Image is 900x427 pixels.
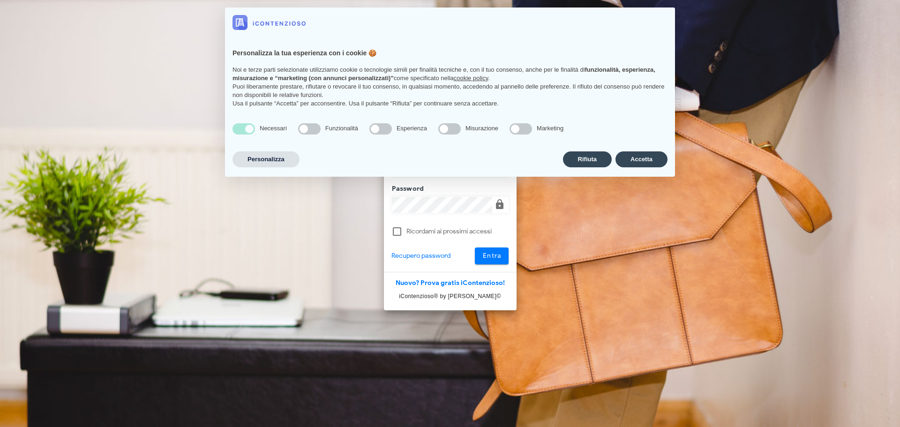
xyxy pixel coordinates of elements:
[391,251,451,261] a: Recupero password
[260,125,287,132] span: Necessari
[396,279,505,287] a: Nuovo? Prova gratis iContenzioso!
[389,184,424,194] label: Password
[232,66,667,82] p: Noi e terze parti selezionate utilizziamo cookie o tecnologie simili per finalità tecniche e, con...
[615,151,667,167] button: Accetta
[563,151,612,167] button: Rifiuta
[454,75,488,82] a: cookie policy - il link si apre in una nuova scheda
[537,125,563,132] span: Marketing
[384,292,517,301] p: iContenzioso® by [PERSON_NAME]©
[232,99,667,108] p: Usa il pulsante “Accetta” per acconsentire. Usa il pulsante “Rifiuta” per continuare senza accett...
[397,125,427,132] span: Esperienza
[232,151,300,167] button: Personalizza
[325,125,358,132] span: Funzionalità
[232,49,667,58] h2: Personalizza la tua esperienza con i cookie 🍪
[232,66,655,82] strong: funzionalità, esperienza, misurazione e “marketing (con annunci personalizzati)”
[475,247,509,264] button: Entra
[232,15,306,30] img: logo
[232,82,667,99] p: Puoi liberamente prestare, rifiutare o revocare il tuo consenso, in qualsiasi momento, accedendo ...
[465,125,498,132] span: Misurazione
[406,227,509,236] label: Ricordami ai prossimi accessi
[482,252,502,260] span: Entra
